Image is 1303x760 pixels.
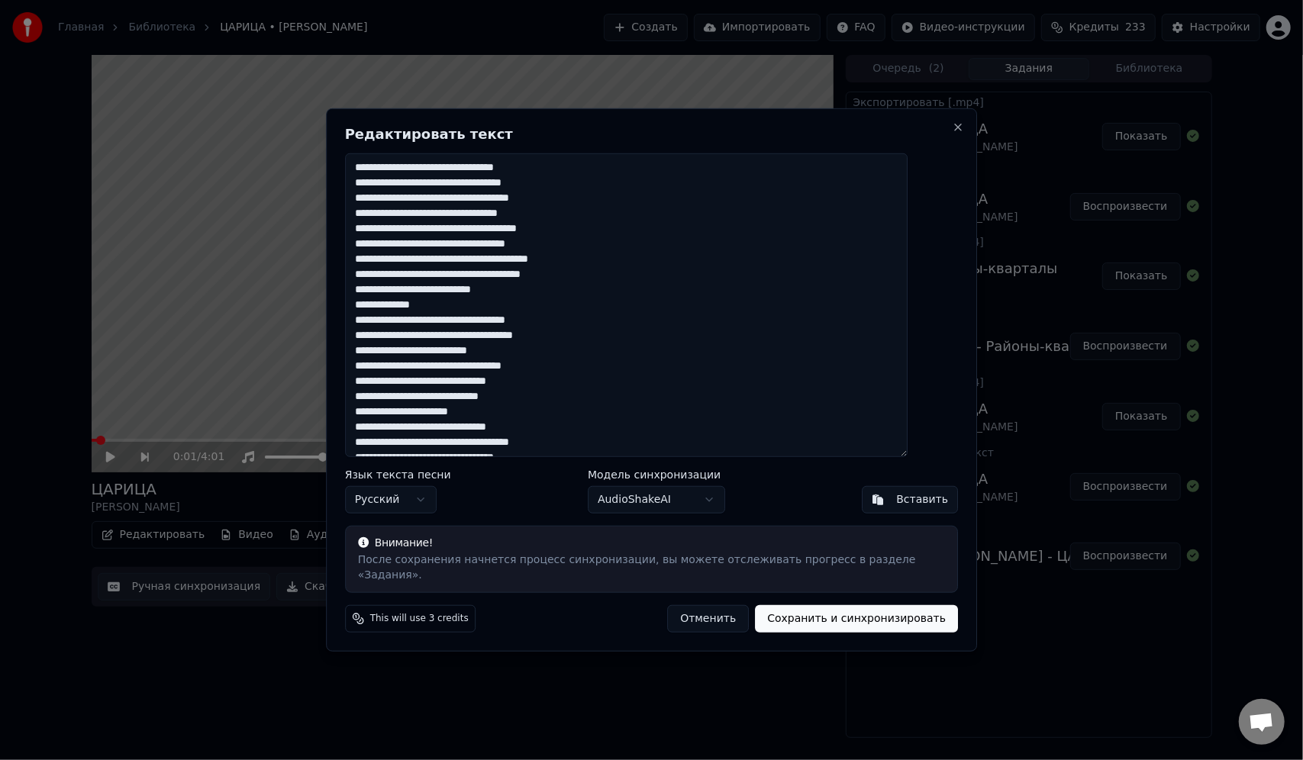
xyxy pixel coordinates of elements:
[588,469,725,480] label: Модель синхронизации
[667,605,749,633] button: Отменить
[862,486,958,514] button: Вставить
[358,552,946,583] div: После сохранения начнется процесс синхронизации, вы можете отслеживать прогресс в разделе «Задания».
[896,492,948,507] div: Вставить
[370,613,469,625] span: This will use 3 credits
[755,605,958,633] button: Сохранить и синхронизировать
[345,469,451,480] label: Язык текста песни
[358,536,946,551] div: Внимание!
[345,127,959,141] h2: Редактировать текст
